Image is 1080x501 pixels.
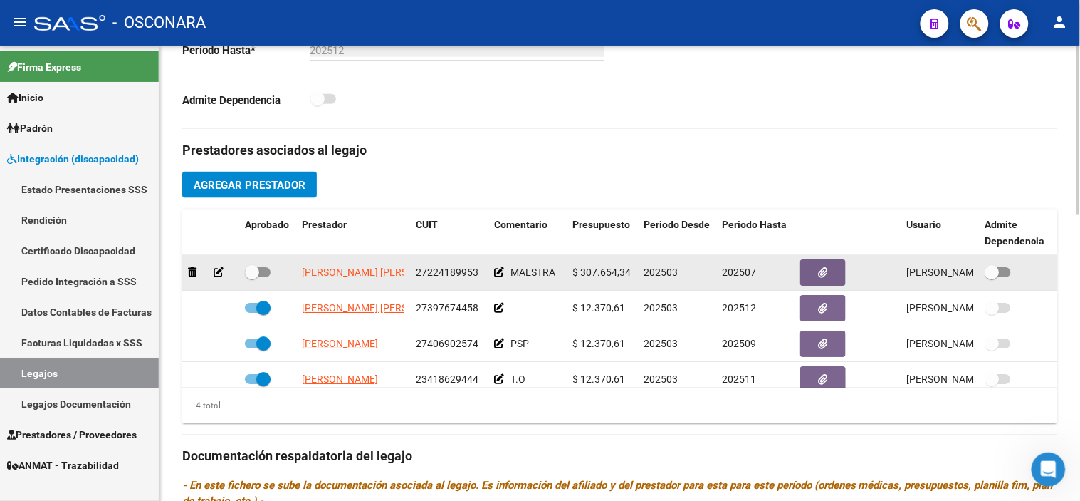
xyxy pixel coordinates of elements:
span: [PERSON_NAME] [302,338,378,349]
span: Integración (discapacidad) [7,151,139,167]
span: 27397674458 [416,302,478,314]
span: $ 12.370,61 [572,373,625,385]
span: 202511 [722,373,756,385]
h3: Prestadores asociados al legajo [182,140,1057,160]
span: Admite Dependencia [985,219,1045,247]
h3: Documentación respaldatoria del legajo [182,447,1057,467]
span: Periodo Desde [644,219,710,230]
datatable-header-cell: Aprobado [239,210,296,257]
span: Padrón [7,120,53,136]
p: Admite Dependencia [182,93,310,108]
span: [PERSON_NAME] [DATE] [907,338,1019,349]
datatable-header-cell: Presupuesto [567,210,638,257]
span: 202503 [644,373,678,385]
mat-icon: menu [11,14,28,31]
span: Prestador [302,219,347,230]
span: T.O [510,373,525,385]
div: 4 total [182,398,221,414]
datatable-header-cell: Usuario [901,210,980,257]
span: $ 12.370,61 [572,338,625,349]
span: $ 307.654,34 [572,267,631,278]
span: 27406902574 [416,338,478,349]
datatable-header-cell: Prestador [296,210,410,257]
span: [PERSON_NAME] [DATE] [907,302,1019,314]
span: [PERSON_NAME] [PERSON_NAME] [302,302,456,314]
span: 202503 [644,338,678,349]
span: Aprobado [245,219,289,230]
span: 23418629444 [416,373,478,385]
datatable-header-cell: Comentario [488,210,567,257]
span: MAESTRA [510,267,555,278]
span: 202509 [722,338,756,349]
span: [PERSON_NAME] [PERSON_NAME] [302,267,456,278]
span: - OSCONARA [112,7,206,38]
span: Firma Express [7,59,81,75]
span: Prestadores / Proveedores [7,427,137,443]
span: $ 12.370,61 [572,302,625,314]
span: Presupuesto [572,219,630,230]
span: Agregar Prestador [194,179,305,192]
span: 202507 [722,267,756,278]
span: CUIT [416,219,438,230]
button: Agregar Prestador [182,172,317,198]
span: Periodo Hasta [722,219,787,230]
span: ANMAT - Trazabilidad [7,458,119,473]
span: 202503 [644,302,678,314]
span: PSP [510,338,529,349]
span: [PERSON_NAME] [302,373,378,385]
iframe: Intercom live chat [1032,453,1066,487]
span: 202512 [722,302,756,314]
datatable-header-cell: Periodo Hasta [716,210,795,257]
span: 202503 [644,267,678,278]
span: [PERSON_NAME] [DATE] [907,373,1019,385]
span: Usuario [907,219,942,230]
datatable-header-cell: CUIT [410,210,488,257]
span: Comentario [494,219,547,230]
datatable-header-cell: Admite Dependencia [980,210,1058,257]
p: Periodo Hasta [182,43,310,58]
span: [PERSON_NAME] [DATE] [907,267,1019,278]
datatable-header-cell: Periodo Desde [638,210,716,257]
span: Inicio [7,90,43,105]
mat-icon: person [1052,14,1069,31]
span: 27224189953 [416,267,478,278]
